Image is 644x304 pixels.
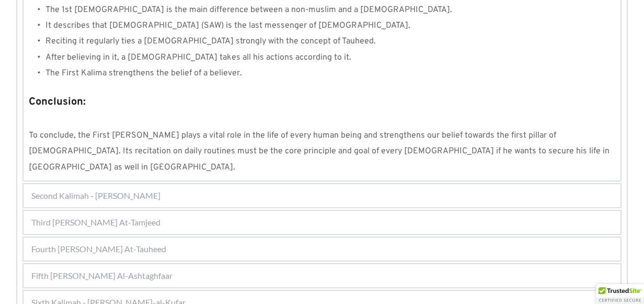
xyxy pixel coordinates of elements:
span: Fourth [PERSON_NAME] At-Tauheed [31,243,166,255]
span: The First Kalima strengthens the belief of a believer. [45,68,242,78]
span: Fifth [PERSON_NAME] Al-Ashtaghfaar [31,269,172,282]
span: To conclude, the First [PERSON_NAME] plays a vital role in the life of every human being and stre... [29,130,612,173]
span: It describes that [DEMOGRAPHIC_DATA] (SAW) is the last messenger of [DEMOGRAPHIC_DATA]. [45,20,410,31]
span: The 1st [DEMOGRAPHIC_DATA] is the main difference between a non-muslim and a [DEMOGRAPHIC_DATA]. [45,5,452,15]
span: Third [PERSON_NAME] At-Tamjeed [31,216,160,229]
div: TrustedSite Certified [596,284,644,304]
strong: Conclusion: [29,95,86,109]
span: Second Kalimah - [PERSON_NAME] [31,189,160,202]
span: After believing in it, a [DEMOGRAPHIC_DATA] takes all his actions according to it. [45,52,351,63]
span: Reciting it regularly ties a [DEMOGRAPHIC_DATA] strongly with the concept of Tauheed. [45,36,376,47]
